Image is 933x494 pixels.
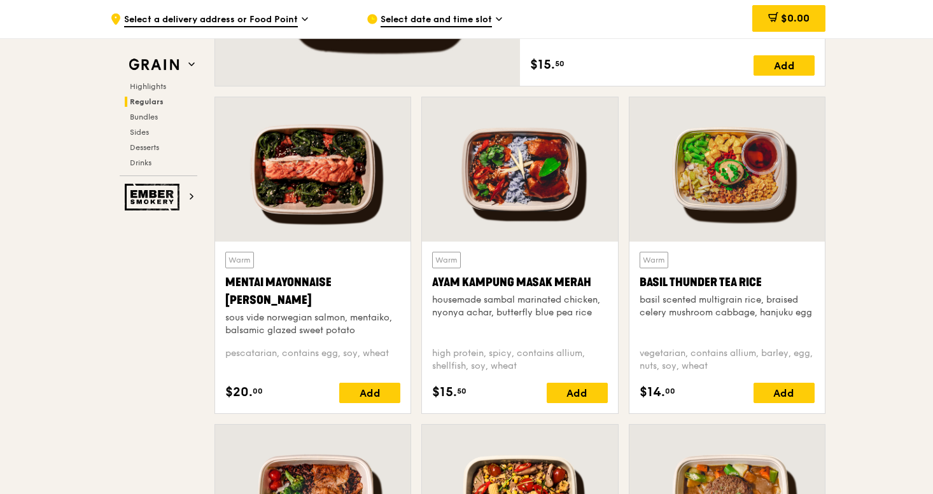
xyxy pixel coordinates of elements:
[130,113,158,121] span: Bundles
[640,252,668,268] div: Warm
[432,294,607,319] div: housemade sambal marinated chicken, nyonya achar, butterfly blue pea rice
[640,294,815,319] div: basil scented multigrain rice, braised celery mushroom cabbage, hanjuku egg
[339,383,400,403] div: Add
[253,386,263,396] span: 00
[381,13,492,27] span: Select date and time slot
[555,58,565,69] span: 50
[130,97,164,106] span: Regulars
[432,347,607,373] div: high protein, spicy, contains allium, shellfish, soy, wheat
[457,386,466,396] span: 50
[225,347,400,373] div: pescatarian, contains egg, soy, wheat
[432,252,461,268] div: Warm
[665,386,675,396] span: 00
[781,12,810,24] span: $0.00
[130,82,166,91] span: Highlights
[130,128,149,137] span: Sides
[640,273,815,291] div: Basil Thunder Tea Rice
[130,158,151,167] span: Drinks
[547,383,608,403] div: Add
[640,347,815,373] div: vegetarian, contains allium, barley, egg, nuts, soy, wheat
[432,273,607,291] div: Ayam Kampung Masak Merah
[432,383,457,402] span: $15.
[124,13,298,27] span: Select a delivery address or Food Point
[125,53,183,76] img: Grain web logo
[225,383,253,402] span: $20.
[225,312,400,337] div: sous vide norwegian salmon, mentaiko, balsamic glazed sweet potato
[754,55,815,76] div: Add
[530,55,555,74] span: $15.
[225,273,400,309] div: Mentai Mayonnaise [PERSON_NAME]
[225,252,254,268] div: Warm
[754,383,815,403] div: Add
[640,383,665,402] span: $14.
[130,143,159,152] span: Desserts
[125,184,183,210] img: Ember Smokery web logo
